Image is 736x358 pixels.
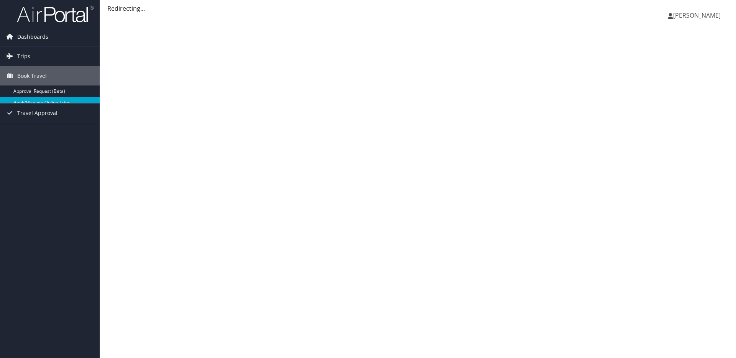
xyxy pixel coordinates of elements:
[17,103,58,123] span: Travel Approval
[17,5,94,23] img: airportal-logo.png
[673,11,721,20] span: [PERSON_NAME]
[17,66,47,85] span: Book Travel
[17,47,30,66] span: Trips
[17,27,48,46] span: Dashboards
[668,4,728,27] a: [PERSON_NAME]
[107,4,728,13] div: Redirecting...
